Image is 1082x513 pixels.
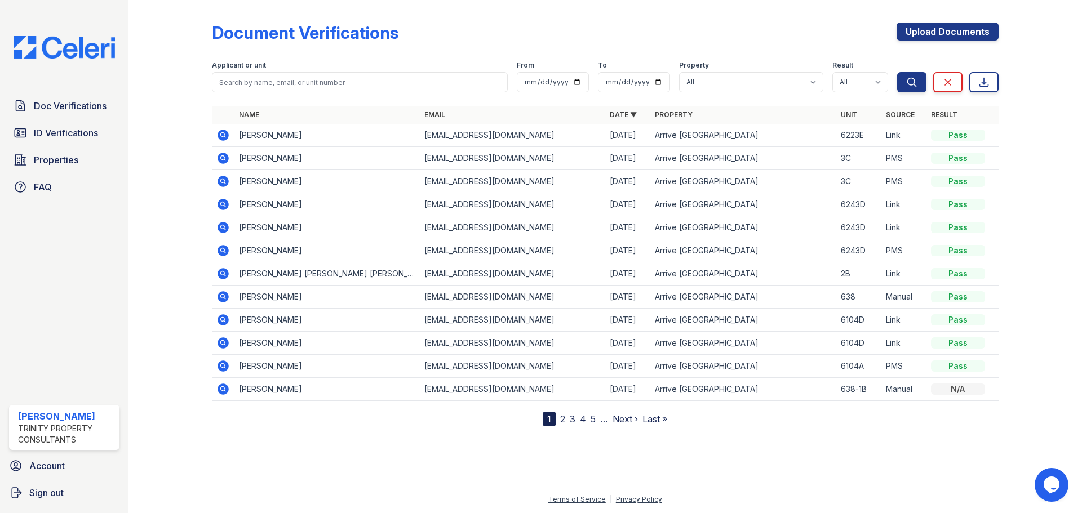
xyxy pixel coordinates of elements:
td: [DATE] [605,309,650,332]
td: Manual [881,286,926,309]
td: [PERSON_NAME] [234,239,420,262]
a: Property [655,110,693,119]
a: 5 [591,413,596,425]
div: [PERSON_NAME] [18,409,115,423]
a: Sign out [5,481,124,504]
td: [EMAIL_ADDRESS][DOMAIN_NAME] [420,216,605,239]
td: Link [881,332,926,355]
a: ID Verifications [9,122,119,144]
div: Pass [931,245,985,256]
div: Pass [931,222,985,233]
a: Privacy Policy [616,495,662,503]
td: 3C [836,147,881,170]
input: Search by name, email, or unit number [212,72,508,92]
td: [DATE] [605,147,650,170]
td: 6243D [836,216,881,239]
a: Date ▼ [610,110,637,119]
td: [EMAIL_ADDRESS][DOMAIN_NAME] [420,286,605,309]
a: 3 [570,413,575,425]
td: [PERSON_NAME] [234,309,420,332]
td: Arrive [GEOGRAPHIC_DATA] [650,239,836,262]
div: Document Verifications [212,23,398,43]
td: [DATE] [605,124,650,147]
td: [EMAIL_ADDRESS][DOMAIN_NAME] [420,355,605,378]
a: Source [886,110,915,119]
td: [PERSON_NAME] [234,170,420,193]
label: Property [679,61,709,70]
a: Account [5,454,124,477]
a: 2 [560,413,565,425]
a: Terms of Service [548,495,606,503]
td: Arrive [GEOGRAPHIC_DATA] [650,309,836,332]
td: [EMAIL_ADDRESS][DOMAIN_NAME] [420,378,605,401]
td: [EMAIL_ADDRESS][DOMAIN_NAME] [420,147,605,170]
a: Last » [642,413,667,425]
td: [PERSON_NAME] [234,147,420,170]
img: CE_Logo_Blue-a8612792a0a2168367f1c8372b55b34899dd931a85d93a1a3d3e32e68fde9ad4.png [5,36,124,59]
td: Arrive [GEOGRAPHIC_DATA] [650,378,836,401]
td: [PERSON_NAME] [234,286,420,309]
td: [EMAIL_ADDRESS][DOMAIN_NAME] [420,170,605,193]
td: [DATE] [605,170,650,193]
td: [PERSON_NAME] [PERSON_NAME] [PERSON_NAME] [234,262,420,286]
td: [DATE] [605,286,650,309]
span: ID Verifications [34,126,98,140]
a: Unit [841,110,858,119]
td: Link [881,193,926,216]
td: [DATE] [605,193,650,216]
span: Doc Verifications [34,99,107,113]
div: Pass [931,268,985,279]
td: [EMAIL_ADDRESS][DOMAIN_NAME] [420,239,605,262]
td: 6243D [836,193,881,216]
div: Pass [931,153,985,164]
td: PMS [881,239,926,262]
div: N/A [931,383,985,395]
td: [DATE] [605,355,650,378]
label: Result [832,61,853,70]
a: FAQ [9,176,119,198]
a: 4 [580,413,586,425]
span: Sign out [29,486,64,499]
div: Pass [931,314,985,325]
td: Arrive [GEOGRAPHIC_DATA] [650,170,836,193]
div: Trinity Property Consultants [18,423,115,445]
td: [DATE] [605,216,650,239]
td: 6104A [836,355,881,378]
div: | [610,495,612,503]
td: 6243D [836,239,881,262]
label: Applicant or unit [212,61,266,70]
td: [DATE] [605,378,650,401]
div: Pass [931,291,985,302]
a: Next › [613,413,638,425]
td: Manual [881,378,926,401]
a: Email [424,110,445,119]
td: Arrive [GEOGRAPHIC_DATA] [650,147,836,170]
div: Pass [931,337,985,349]
td: Link [881,309,926,332]
td: [PERSON_NAME] [234,124,420,147]
td: Arrive [GEOGRAPHIC_DATA] [650,286,836,309]
td: [PERSON_NAME] [234,332,420,355]
td: 6104D [836,332,881,355]
td: Arrive [GEOGRAPHIC_DATA] [650,332,836,355]
td: PMS [881,170,926,193]
iframe: chat widget [1035,468,1071,502]
td: 638-1B [836,378,881,401]
span: … [600,412,608,426]
a: Doc Verifications [9,95,119,117]
td: [PERSON_NAME] [234,355,420,378]
label: To [598,61,607,70]
td: [EMAIL_ADDRESS][DOMAIN_NAME] [420,332,605,355]
td: Link [881,124,926,147]
div: Pass [931,360,985,372]
a: Name [239,110,259,119]
td: PMS [881,147,926,170]
a: Upload Documents [897,23,999,41]
td: [DATE] [605,332,650,355]
td: [PERSON_NAME] [234,378,420,401]
td: [EMAIL_ADDRESS][DOMAIN_NAME] [420,124,605,147]
td: Arrive [GEOGRAPHIC_DATA] [650,193,836,216]
a: Result [931,110,957,119]
div: Pass [931,199,985,210]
